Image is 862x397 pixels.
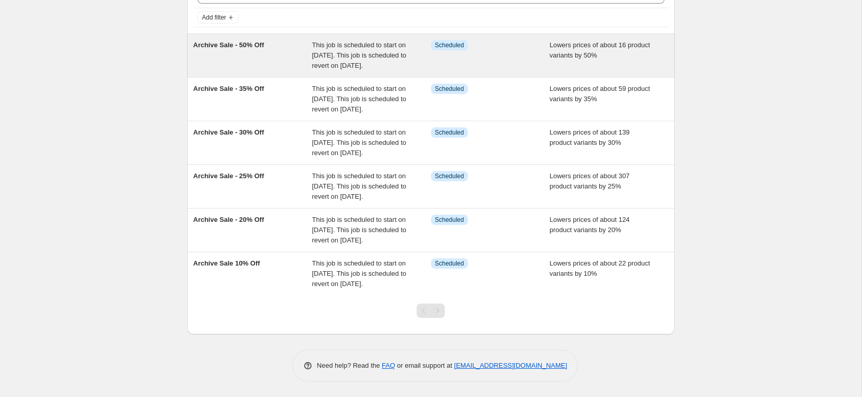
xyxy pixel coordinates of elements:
[550,216,630,234] span: Lowers prices of about 124 product variants by 20%
[193,259,260,267] span: Archive Sale 10% Off
[193,128,264,136] span: Archive Sale - 30% Off
[550,259,650,277] span: Lowers prices of about 22 product variants by 10%
[193,85,264,92] span: Archive Sale - 35% Off
[193,172,264,180] span: Archive Sale - 25% Off
[382,362,395,369] a: FAQ
[435,41,464,49] span: Scheduled
[312,172,406,200] span: This job is scheduled to start on [DATE]. This job is scheduled to revert on [DATE].
[435,128,464,137] span: Scheduled
[550,128,630,146] span: Lowers prices of about 139 product variants by 30%
[550,172,630,190] span: Lowers prices of about 307 product variants by 25%
[193,41,264,49] span: Archive Sale - 50% Off
[312,41,406,69] span: This job is scheduled to start on [DATE]. This job is scheduled to revert on [DATE].
[550,85,650,103] span: Lowers prices of about 59 product variants by 35%
[395,362,454,369] span: or email support at
[202,13,226,22] span: Add filter
[317,362,382,369] span: Need help? Read the
[435,172,464,180] span: Scheduled
[312,85,406,113] span: This job is scheduled to start on [DATE]. This job is scheduled to revert on [DATE].
[417,304,445,318] nav: Pagination
[435,216,464,224] span: Scheduled
[312,128,406,157] span: This job is scheduled to start on [DATE]. This job is scheduled to revert on [DATE].
[312,216,406,244] span: This job is scheduled to start on [DATE]. This job is scheduled to revert on [DATE].
[198,11,239,24] button: Add filter
[454,362,567,369] a: [EMAIL_ADDRESS][DOMAIN_NAME]
[312,259,406,288] span: This job is scheduled to start on [DATE]. This job is scheduled to revert on [DATE].
[435,259,464,268] span: Scheduled
[193,216,264,223] span: Archive Sale - 20% Off
[435,85,464,93] span: Scheduled
[550,41,650,59] span: Lowers prices of about 16 product variants by 50%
